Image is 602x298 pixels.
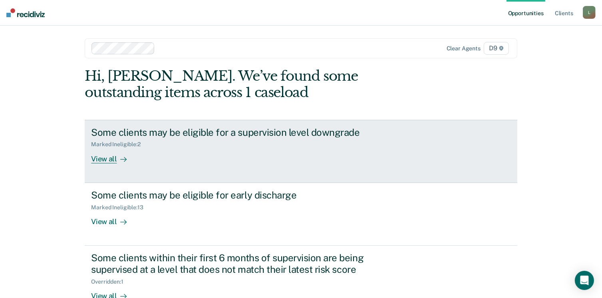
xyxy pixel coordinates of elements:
div: Some clients within their first 6 months of supervision are being supervised at a level that does... [91,252,372,275]
a: Some clients may be eligible for early dischargeMarked Ineligible:13View all [85,183,517,246]
span: D9 [484,42,509,55]
div: Some clients may be eligible for a supervision level downgrade [91,127,372,138]
button: L [583,6,596,19]
div: View all [91,148,136,163]
div: Clear agents [447,45,481,52]
div: View all [91,211,136,226]
div: Overridden : 1 [91,278,129,285]
div: Marked Ineligible : 13 [91,204,149,211]
div: Open Intercom Messenger [575,271,594,290]
div: Marked Ineligible : 2 [91,141,147,148]
img: Recidiviz [6,8,45,17]
a: Some clients may be eligible for a supervision level downgradeMarked Ineligible:2View all [85,120,517,183]
div: Some clients may be eligible for early discharge [91,189,372,201]
div: Hi, [PERSON_NAME]. We’ve found some outstanding items across 1 caseload [85,68,431,101]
